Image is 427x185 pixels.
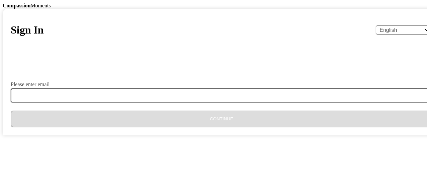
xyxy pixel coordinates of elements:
label: Please enter email [11,82,49,87]
div: Moments [3,3,424,9]
b: Compassion [3,3,31,8]
h1: Sign In [11,24,44,36]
